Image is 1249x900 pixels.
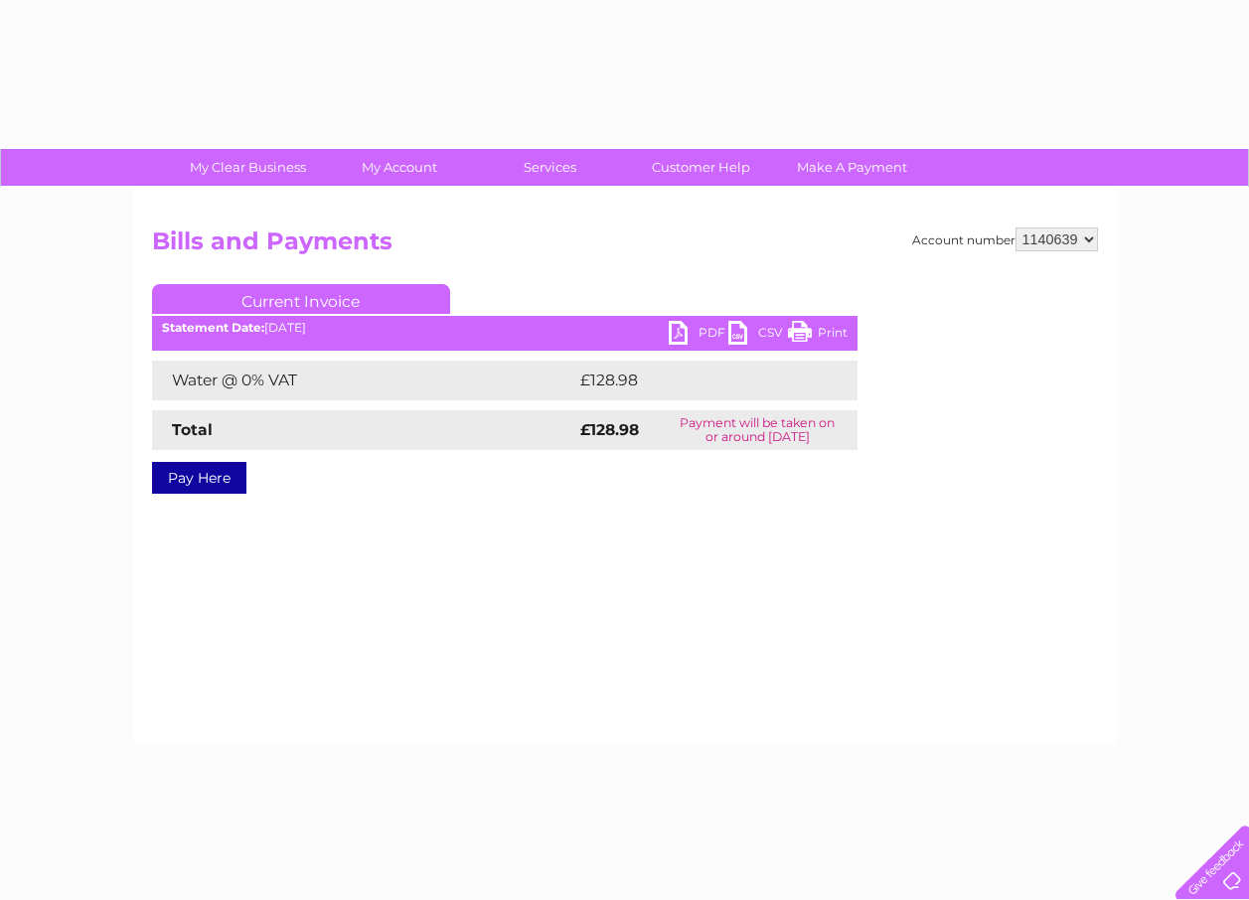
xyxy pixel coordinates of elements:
[669,321,728,350] a: PDF
[317,149,481,186] a: My Account
[580,420,639,439] strong: £128.98
[152,361,575,400] td: Water @ 0% VAT
[770,149,934,186] a: Make A Payment
[152,284,450,314] a: Current Invoice
[728,321,788,350] a: CSV
[152,321,858,335] div: [DATE]
[575,361,822,400] td: £128.98
[152,462,246,494] a: Pay Here
[162,320,264,335] b: Statement Date:
[468,149,632,186] a: Services
[619,149,783,186] a: Customer Help
[658,410,858,450] td: Payment will be taken on or around [DATE]
[152,227,1098,265] h2: Bills and Payments
[166,149,330,186] a: My Clear Business
[788,321,848,350] a: Print
[912,227,1098,251] div: Account number
[172,420,213,439] strong: Total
